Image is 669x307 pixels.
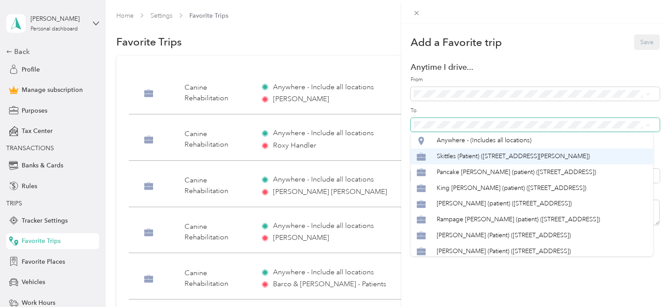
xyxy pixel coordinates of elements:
span: Rampage [PERSON_NAME] (patient) ([STREET_ADDRESS]) [437,216,600,223]
span: Add a Favorite trip [411,38,502,47]
span: Anywhere - (Includes all locations) [437,136,531,144]
label: From [411,76,660,84]
span: [PERSON_NAME] (patient) ([STREET_ADDRESS]) [437,200,572,207]
div: Anytime I drive... [411,62,660,72]
span: Pancake [PERSON_NAME] (patient) ([STREET_ADDRESS]) [437,168,596,176]
label: To [411,107,660,115]
span: Skittles (Patient) ([STREET_ADDRESS][PERSON_NAME]) [437,152,590,160]
span: King [PERSON_NAME] (patient) ([STREET_ADDRESS]) [437,184,586,192]
span: [PERSON_NAME] (Patient) ([STREET_ADDRESS]) [437,247,571,255]
span: [PERSON_NAME] (Patient) ([STREET_ADDRESS]) [437,231,571,239]
iframe: Everlance-gr Chat Button Frame [619,258,669,307]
